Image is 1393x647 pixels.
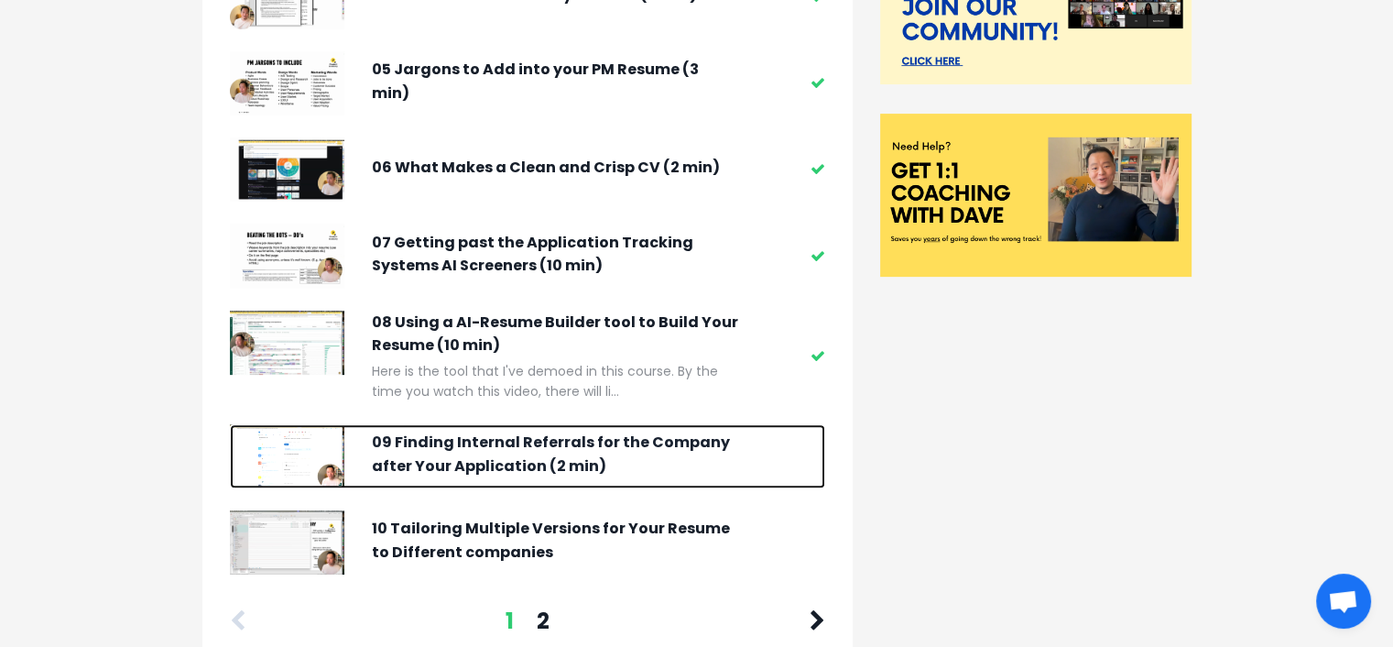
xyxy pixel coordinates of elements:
img: 223f3d92-d862-490a-bd77-ce5efa70cc31.jpg [230,424,344,488]
img: d6ca6164-87c8-43ca-8f57-97a297e790f6.jpg [230,51,344,115]
a: 2 [536,604,549,639]
a: 06 What Makes a Clean and Crisp CV (2 min) [230,137,825,202]
img: dea9b7f9-6587-469a-86af-0ed97108d534.jpg [230,137,344,202]
a: 07 Getting past the Application Tracking Systems AI Screeners (10 min) [230,224,825,288]
a: 1 [505,604,513,639]
div: Open chat [1316,574,1371,629]
img: a4cb412-23d4-bf6-1fcf-dfb6f75a104_85e8ee08fb425939c0c78971e0f6581556508ca8.jpg [230,311,344,375]
p: Here is the tool that I've demoed in this course. By the time you watch this video, there will li... [372,361,738,402]
p: 10 Tailoring Multiple Versions for Your Resume to Different companies [372,517,738,564]
img: 31663f0-4d37-7ff1-3618-b85108154b7_71478a6e-2d0d-4cca-b3ab-0d0e567147e1.png [880,114,1192,277]
img: ab4b6e7a-f20d-48be-a43e-ad180a97d0fa.jpg [230,510,344,575]
p: 09 Finding Internal Referrals for the Company after Your Application (2 min) [372,431,738,477]
p: 05 Jargons to Add into your PM Resume (3 min) [372,58,738,104]
a: 08 Using a AI-Resume Builder tool to Build Your Resume (10 min) Here is the tool that I've demoed... [230,311,825,402]
a: 10 Tailoring Multiple Versions for Your Resume to Different companies [230,510,825,575]
p: 06 What Makes a Clean and Crisp CV (2 min) [372,156,738,180]
img: 1443905c-a0c1-4a9e-9410-1354897f702f.jpg [230,224,344,288]
p: 07 Getting past the Application Tracking Systems AI Screeners (10 min) [372,231,738,278]
a: 05 Jargons to Add into your PM Resume (3 min) [230,51,825,115]
a: 09 Finding Internal Referrals for the Company after Your Application (2 min) [230,424,825,488]
p: 08 Using a AI-Resume Builder tool to Build Your Resume (10 min) [372,311,738,357]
